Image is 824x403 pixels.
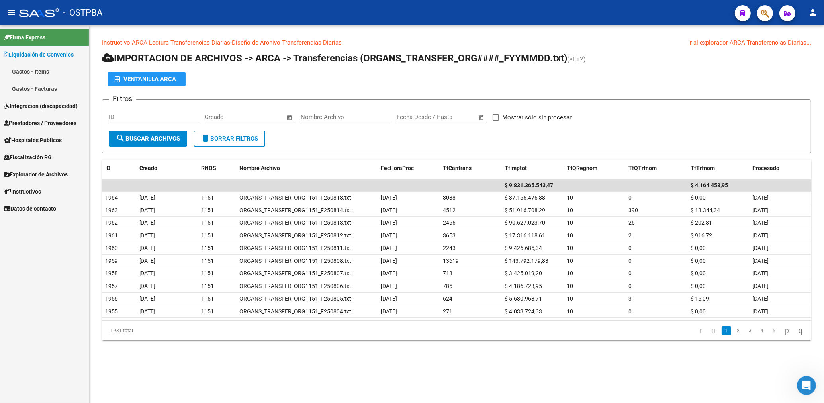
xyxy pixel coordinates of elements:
button: Borrar Filtros [194,131,265,147]
span: [DATE] [139,207,156,213]
span: [DATE] [752,308,769,315]
span: 1955 [105,308,118,315]
span: $ 0,00 [691,270,706,276]
h3: Filtros [109,93,136,104]
span: $ 13.344,34 [691,207,720,213]
li: page 5 [768,324,780,337]
input: End date [238,113,276,121]
span: [DATE] [139,270,156,276]
span: 1961 [105,232,118,239]
span: 4512 [443,207,456,213]
span: [DATE] [139,219,156,226]
span: 1151 [201,245,214,251]
span: 2 [628,232,632,239]
span: [DATE] [381,194,397,201]
mat-icon: person [808,8,818,17]
datatable-header-cell: TfCantrans [440,160,502,177]
span: 1151 [201,207,214,213]
li: page 4 [756,324,768,337]
span: Nombre Archivo [239,165,280,171]
span: 0 [628,270,632,276]
span: Firma Express [4,33,45,42]
datatable-header-cell: Nombre Archivo [236,160,378,177]
span: $ 17.316.118,61 [505,232,545,239]
span: Explorador de Archivos [4,170,68,179]
span: [DATE] [752,232,769,239]
span: 10 [567,245,573,251]
span: $ 0,00 [691,258,706,264]
input: Start date [205,113,231,121]
span: Creado [139,165,158,171]
iframe: Intercom live chat [797,376,816,395]
span: $ 9.831.365.543,47 [505,182,553,188]
span: 3 [628,295,632,302]
datatable-header-cell: Procesado [749,160,811,177]
span: $ 4.164.453,95 [691,182,728,188]
span: ORGANS_TRANSFER_ORG1151_F250806.txt [239,283,351,289]
span: 1151 [201,232,214,239]
a: go to next page [781,326,793,335]
span: TfQTrfnom [628,165,657,171]
datatable-header-cell: TfQTrfnom [625,160,687,177]
span: Fiscalización RG [4,153,52,162]
span: $ 9.426.685,34 [505,245,542,251]
span: [DATE] [381,219,397,226]
span: [DATE] [752,245,769,251]
span: [DATE] [381,283,397,289]
span: 1960 [105,245,118,251]
span: ORGANS_TRANSFER_ORG1151_F250807.txt [239,270,351,276]
span: $ 51.916.708,29 [505,207,545,213]
button: Open calendar [477,113,486,122]
span: ORGANS_TRANSFER_ORG1151_F250804.txt [239,308,351,315]
span: Procesado [752,165,779,171]
span: 26 [628,219,635,226]
button: Ventanilla ARCA [108,72,186,86]
span: $ 202,81 [691,219,712,226]
span: 0 [628,258,632,264]
li: page 2 [732,324,744,337]
a: 1 [722,326,731,335]
span: 0 [628,245,632,251]
span: 10 [567,270,573,276]
span: [DATE] [381,245,397,251]
a: 5 [769,326,779,335]
span: 0 [628,308,632,315]
span: $ 5.630.968,71 [505,295,542,302]
a: 3 [746,326,755,335]
span: 0 [628,283,632,289]
span: 1958 [105,270,118,276]
span: IMPORTACION DE ARCHIVOS -> ARCA -> Transferencias (ORGANS_TRANSFER_ORG####_FYYMMDD.txt) [102,53,567,64]
datatable-header-cell: TfTrfnom [687,160,750,177]
mat-icon: delete [201,133,210,143]
span: [DATE] [139,194,156,201]
span: 1151 [201,219,214,226]
span: 1151 [201,308,214,315]
span: TfCantrans [443,165,472,171]
span: [DATE] [752,258,769,264]
span: $ 4.033.724,33 [505,308,542,315]
span: [DATE] [139,295,156,302]
span: 1151 [201,283,214,289]
span: ORGANS_TRANSFER_ORG1151_F250808.txt [239,258,351,264]
span: Hospitales Públicos [4,136,62,145]
li: page 1 [720,324,732,337]
span: ID [105,165,110,171]
span: [DATE] [381,308,397,315]
span: [DATE] [139,245,156,251]
span: [DATE] [381,207,397,213]
span: [DATE] [381,270,397,276]
span: TfQRegnom [567,165,597,171]
div: Ir al explorador ARCA Transferencias Diarias... [688,38,811,47]
span: 10 [567,308,573,315]
span: (alt+2) [567,55,586,63]
span: [DATE] [752,270,769,276]
datatable-header-cell: Creado [136,160,198,177]
span: [DATE] [381,258,397,264]
input: End date [430,113,468,121]
span: Prestadores / Proveedores [4,119,76,127]
span: 2243 [443,245,456,251]
span: [DATE] [139,308,156,315]
span: [DATE] [139,258,156,264]
span: $ 143.792.179,83 [505,258,548,264]
span: 13619 [443,258,459,264]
